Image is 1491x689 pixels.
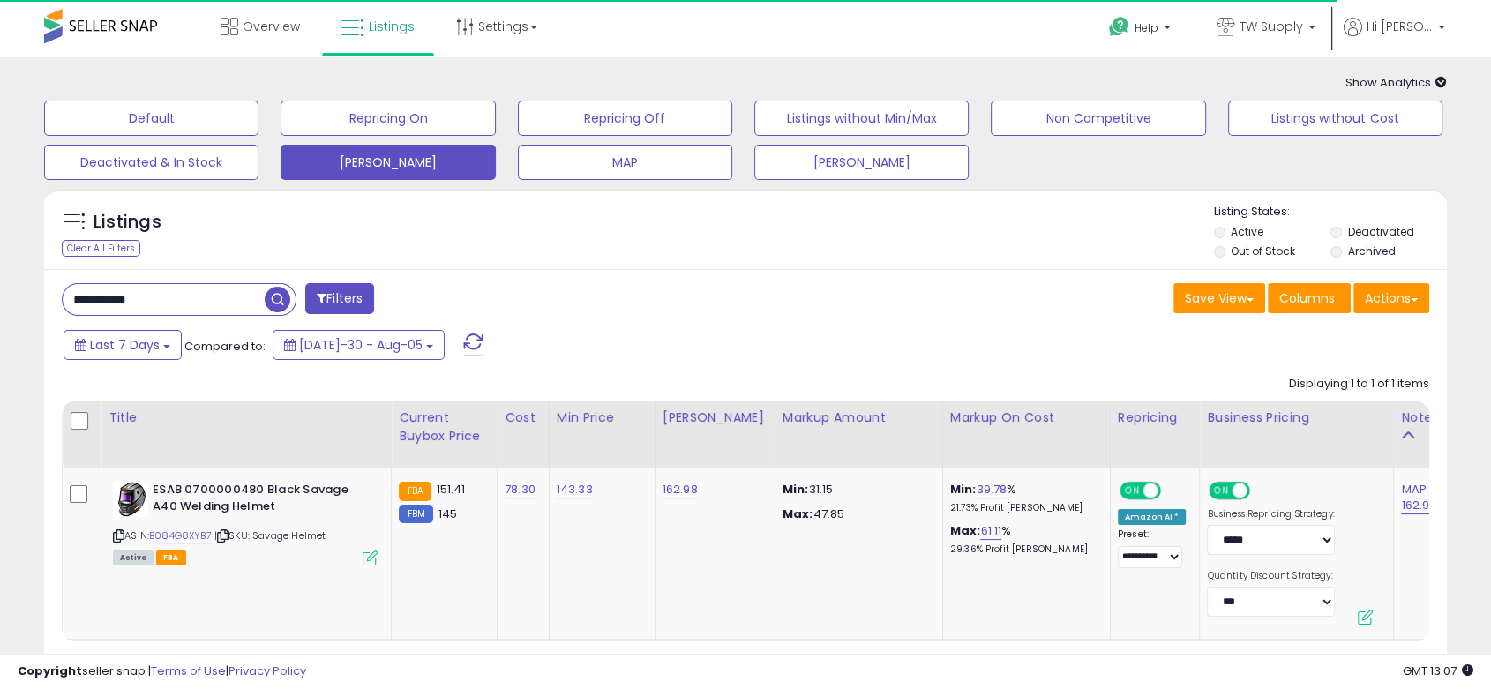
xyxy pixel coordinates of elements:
label: Out of Stock [1231,243,1295,258]
button: Actions [1353,283,1429,313]
a: Hi [PERSON_NAME] [1344,18,1445,57]
a: Help [1095,3,1188,57]
div: Repricing [1118,408,1193,427]
span: OFF [1247,483,1276,498]
div: Clear All Filters [62,240,140,257]
button: Listings without Cost [1228,101,1442,136]
img: 41P+DKGRfxL._SL40_.jpg [113,482,148,517]
button: [PERSON_NAME] [281,145,495,180]
div: Title [109,408,384,427]
button: Last 7 Days [64,330,182,360]
span: Listings [369,18,415,35]
span: Show Analytics [1345,74,1447,91]
div: % [950,482,1097,514]
span: ON [1121,483,1143,498]
strong: Min: [783,481,809,498]
h5: Listings [94,210,161,235]
span: Help [1135,20,1158,35]
b: ESAB 0700000480 Black Savage A40 Welding Helmet [153,482,367,519]
span: 2025-08-13 13:07 GMT [1403,663,1473,679]
div: Amazon AI * [1118,509,1187,525]
span: [DATE]-30 - Aug-05 [299,336,423,354]
span: TW Supply [1240,18,1303,35]
button: MAP [518,145,732,180]
span: All listings currently available for purchase on Amazon [113,550,154,565]
div: Current Buybox Price [399,408,490,446]
div: Markup on Cost [950,408,1103,427]
a: 162.98 [663,481,698,498]
button: Repricing On [281,101,495,136]
div: Preset: [1118,528,1187,568]
span: | SKU: Savage Helmet [214,528,326,543]
a: 61.11 [980,522,1001,540]
button: Repricing Off [518,101,732,136]
span: Columns [1279,289,1335,307]
button: [DATE]-30 - Aug-05 [273,330,445,360]
div: seller snap | | [18,663,306,680]
p: 31.15 [783,482,929,498]
a: 39.78 [976,481,1007,498]
p: 21.73% Profit [PERSON_NAME] [950,502,1097,514]
p: 47.85 [783,506,929,522]
span: 151.41 [436,481,465,498]
p: 29.36% Profit [PERSON_NAME] [950,543,1097,556]
a: 143.33 [557,481,593,498]
div: Markup Amount [783,408,935,427]
b: Min: [950,481,977,498]
button: Default [44,101,258,136]
a: Terms of Use [151,663,226,679]
span: Overview [243,18,300,35]
span: Hi [PERSON_NAME] [1367,18,1433,35]
button: Filters [305,283,374,314]
label: Quantity Discount Strategy: [1207,570,1335,582]
strong: Copyright [18,663,82,679]
div: Cost [505,408,542,427]
label: Active [1231,224,1263,239]
button: Non Competitive [991,101,1205,136]
a: MAP 162.98 [1401,481,1436,514]
div: ASIN: [113,482,378,564]
button: [PERSON_NAME] [754,145,969,180]
div: Min Price [557,408,648,427]
a: B084G8XYB7 [149,528,212,543]
a: 78.30 [505,481,536,498]
span: Compared to: [184,338,266,355]
div: Displaying 1 to 1 of 1 items [1289,376,1429,393]
label: Deactivated [1348,224,1414,239]
button: Listings without Min/Max [754,101,969,136]
i: Get Help [1108,16,1130,38]
small: FBM [399,505,433,523]
p: Listing States: [1214,204,1447,221]
a: Privacy Policy [229,663,306,679]
button: Deactivated & In Stock [44,145,258,180]
span: 145 [438,506,456,522]
label: Business Repricing Strategy: [1207,508,1335,520]
div: Business Pricing [1207,408,1386,427]
th: The percentage added to the cost of goods (COGS) that forms the calculator for Min & Max prices. [942,401,1110,468]
small: FBA [399,482,431,501]
span: FBA [156,550,186,565]
label: Archived [1348,243,1396,258]
button: Save View [1173,283,1265,313]
div: % [950,523,1097,556]
span: ON [1211,483,1233,498]
div: Note [1401,408,1442,427]
div: [PERSON_NAME] [663,408,768,427]
b: Max: [950,522,981,539]
button: Columns [1268,283,1351,313]
span: OFF [1158,483,1187,498]
strong: Max: [783,506,813,522]
span: Last 7 Days [90,336,160,354]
